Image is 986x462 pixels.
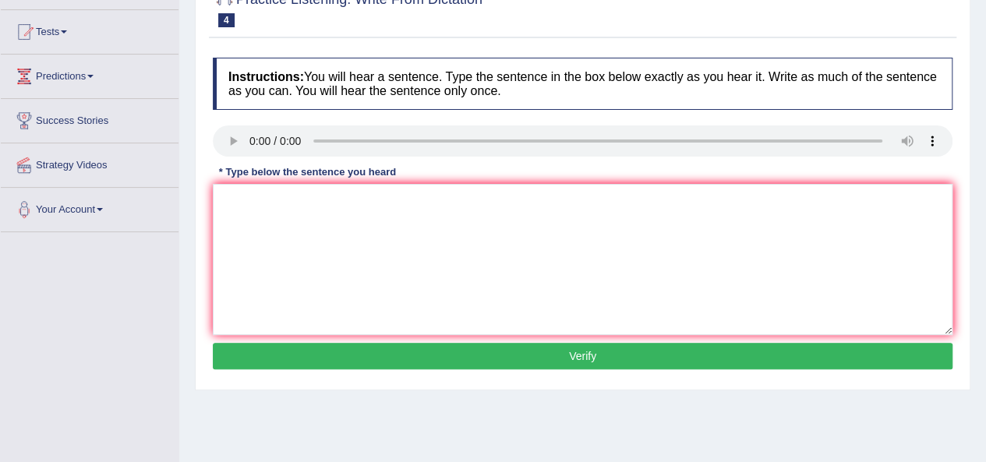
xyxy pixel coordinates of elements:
a: Strategy Videos [1,143,178,182]
b: Instructions: [228,70,304,83]
a: Your Account [1,188,178,227]
span: 4 [218,13,235,27]
a: Predictions [1,55,178,93]
button: Verify [213,343,952,369]
a: Success Stories [1,99,178,138]
h4: You will hear a sentence. Type the sentence in the box below exactly as you hear it. Write as muc... [213,58,952,110]
a: Tests [1,10,178,49]
div: * Type below the sentence you heard [213,164,402,179]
